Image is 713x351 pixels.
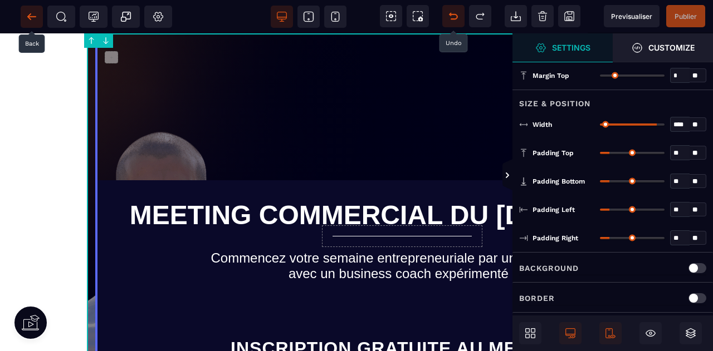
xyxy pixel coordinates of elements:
[512,33,613,62] span: Settings
[611,12,652,21] span: Previsualiser
[519,322,541,344] span: Open Blocks
[106,161,699,202] h1: MEETING COMMERCIAL DU [DATE] MATIN
[675,12,697,21] span: Publier
[604,5,660,27] span: Preview
[519,261,579,275] p: Background
[639,322,662,344] span: Hide/Show Block
[512,90,713,110] div: Size & Position
[407,5,429,27] span: Screenshot
[680,322,702,344] span: Open Layers
[106,298,699,332] h1: INSCRIPTION GRATUITE AU MEETING
[533,149,574,157] span: Padding Top
[120,11,131,22] span: Popup
[533,177,585,186] span: Padding Bottom
[559,322,582,344] span: Desktop Only
[533,234,578,243] span: Padding Right
[519,291,555,305] p: Border
[552,43,590,52] strong: Settings
[153,11,164,22] span: Setting Body
[533,71,569,80] span: Margin Top
[106,211,699,254] h2: Commencez votre semaine entrepreneuriale par un point hebdo avec un business coach expérimenté !
[533,120,552,129] span: Width
[648,43,695,52] strong: Customize
[599,322,622,344] span: Mobile Only
[88,11,99,22] span: Tracking
[56,11,67,22] span: SEO
[613,33,713,62] span: Open Style Manager
[533,205,575,214] span: Padding Left
[380,5,402,27] span: View components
